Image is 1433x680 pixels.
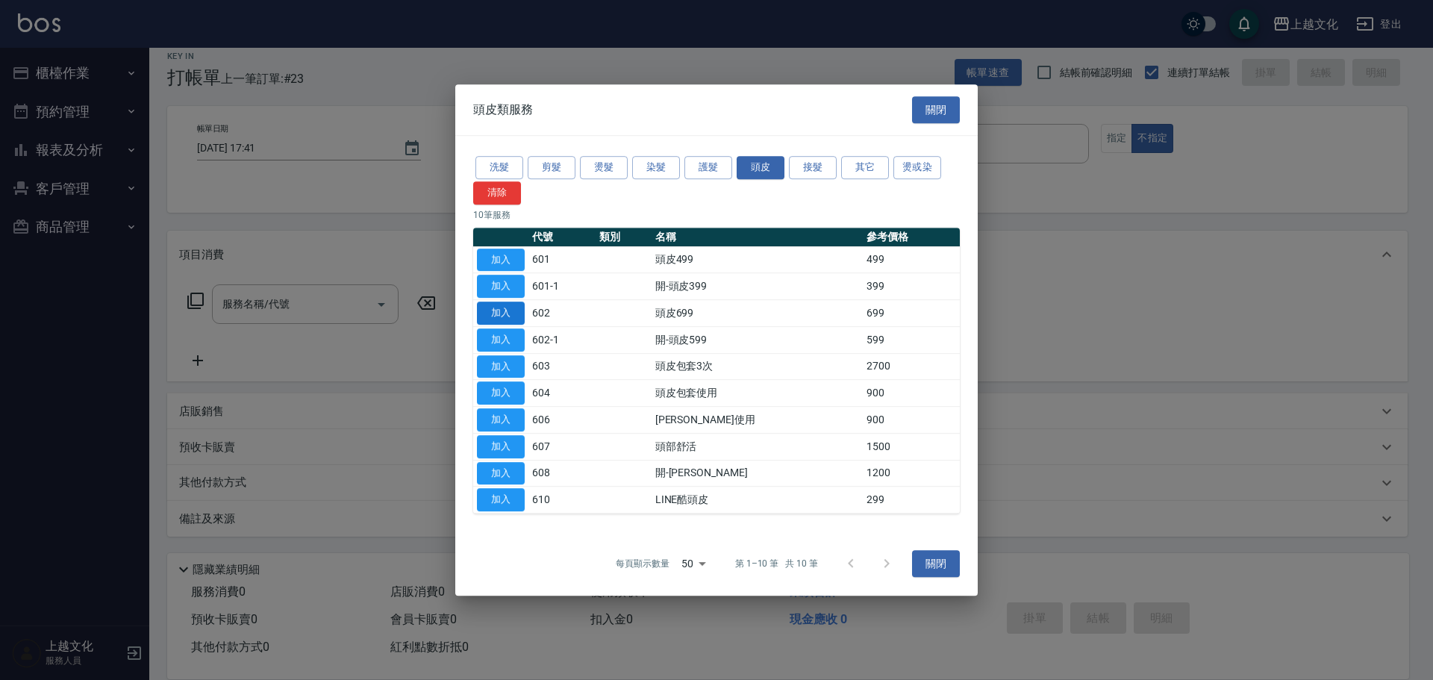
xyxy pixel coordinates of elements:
[477,488,525,511] button: 加入
[652,487,864,514] td: LINE酷頭皮
[789,156,837,179] button: 接髮
[477,302,525,325] button: 加入
[863,228,960,247] th: 參考價格
[841,156,889,179] button: 其它
[632,156,680,179] button: 染髮
[684,156,732,179] button: 護髮
[528,407,596,434] td: 606
[652,326,864,353] td: 開-頭皮599
[528,246,596,273] td: 601
[528,300,596,327] td: 602
[473,102,533,117] span: 頭皮類服務
[863,246,960,273] td: 499
[652,460,864,487] td: 開-[PERSON_NAME]
[863,407,960,434] td: 900
[863,460,960,487] td: 1200
[528,380,596,407] td: 604
[580,156,628,179] button: 燙髮
[863,273,960,300] td: 399
[477,381,525,405] button: 加入
[863,353,960,380] td: 2700
[863,433,960,460] td: 1500
[675,543,711,584] div: 50
[652,433,864,460] td: 頭部舒活
[652,273,864,300] td: 開-頭皮399
[473,181,521,205] button: 清除
[652,300,864,327] td: 頭皮699
[528,460,596,487] td: 608
[477,275,525,298] button: 加入
[477,408,525,431] button: 加入
[863,487,960,514] td: 299
[528,156,575,179] button: 剪髮
[652,246,864,273] td: 頭皮499
[652,353,864,380] td: 頭皮包套3次
[477,462,525,485] button: 加入
[528,326,596,353] td: 602-1
[735,557,818,570] p: 第 1–10 筆 共 10 筆
[863,380,960,407] td: 900
[596,228,652,247] th: 類別
[616,557,669,570] p: 每頁顯示數量
[863,326,960,353] td: 599
[528,353,596,380] td: 603
[737,156,784,179] button: 頭皮
[475,156,523,179] button: 洗髮
[652,380,864,407] td: 頭皮包套使用
[477,249,525,272] button: 加入
[473,208,960,222] p: 10 筆服務
[477,355,525,378] button: 加入
[528,487,596,514] td: 610
[652,407,864,434] td: [PERSON_NAME]使用
[477,328,525,352] button: 加入
[912,550,960,578] button: 關閉
[893,156,941,179] button: 燙或染
[912,96,960,124] button: 關閉
[528,433,596,460] td: 607
[652,228,864,247] th: 名稱
[477,435,525,458] button: 加入
[863,300,960,327] td: 699
[528,228,596,247] th: 代號
[528,273,596,300] td: 601-1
